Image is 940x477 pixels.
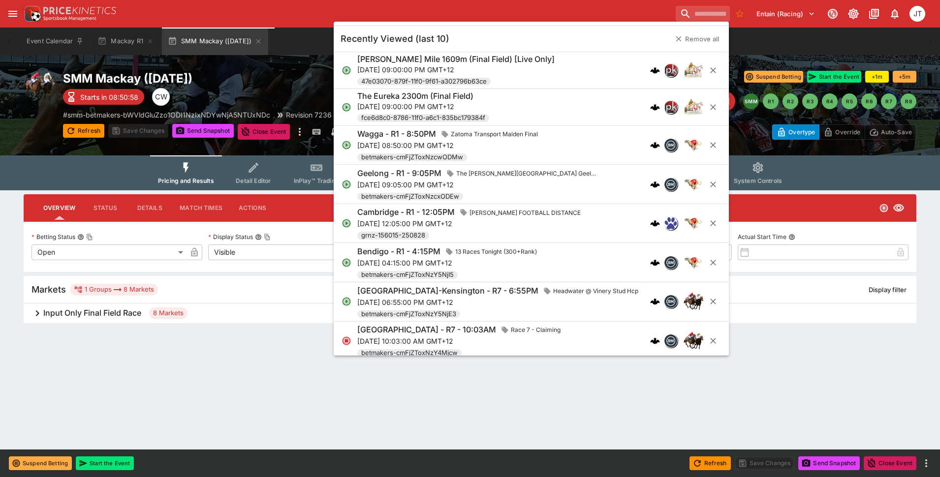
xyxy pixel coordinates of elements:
[342,258,351,268] svg: Open
[294,124,306,140] button: more
[684,60,703,80] img: harness_racing.png
[650,140,660,150] div: cerberus
[879,203,889,213] svg: Open
[650,65,660,75] div: cerberus
[357,325,496,335] h6: [GEOGRAPHIC_DATA] - R7 - 10:03AM
[77,234,84,240] button: Betting StatusCopy To Clipboard
[650,336,660,346] div: cerberus
[63,124,104,138] button: Refresh
[35,196,83,220] button: Overview
[549,286,642,296] span: Headwater @ Vinery Stud Hcp
[684,135,703,155] img: greyhound_racing.png
[357,168,441,179] h6: Geelong - R1 - 9:05PM
[342,65,351,75] svg: Open
[357,231,429,240] span: grnz-156015-250828
[684,213,703,233] img: greyhound_racing.png
[650,140,660,150] img: logo-cerberus.svg
[664,256,678,269] div: betmakers
[357,77,491,87] span: 47e03070-879f-11f0-9f61-a302796b63ce
[357,192,463,202] span: betmakers-cmFjZToxNzcxODEw
[788,234,795,240] button: Actual Start Time
[650,336,660,346] img: logo-cerberus.svg
[650,258,660,268] img: logo-cerberus.svg
[734,177,782,184] span: System Controls
[342,140,351,150] svg: Open
[342,102,351,112] svg: Open
[264,234,271,240] button: Copy To Clipboard
[43,7,116,14] img: PriceKinetics
[208,233,253,241] p: Display Status
[650,218,660,228] img: logo-cerberus.svg
[286,110,332,120] p: Revision 7236
[664,139,677,151] img: betmakers.png
[909,6,925,22] div: Josh Tanner
[901,93,916,109] button: R8
[150,155,790,190] div: Event type filters
[255,234,262,240] button: Display StatusCopy To Clipboard
[650,102,660,112] div: cerberus
[357,246,440,257] h6: Bendigo - R1 - 4:15PM
[92,28,160,55] button: Mackay R1
[162,28,268,55] button: SMM Mackay ([DATE])
[664,295,678,308] div: betmakers
[822,93,838,109] button: R4
[664,334,677,347] img: betmakers.png
[881,93,897,109] button: R7
[357,309,460,319] span: betmakers-cmFjZToxNzY5NjE3
[650,297,660,306] img: logo-cerberus.svg
[664,295,677,308] img: betmakers.png
[357,297,642,307] p: [DATE] 06:55:00 PM GMT+12
[664,217,677,230] img: grnz.png
[864,456,916,470] button: Close Event
[802,93,818,109] button: R3
[684,175,703,194] img: greyhound_racing.png
[783,93,798,109] button: R2
[357,152,467,162] span: betmakers-cmFjZToxNzcwODMw
[772,124,916,140] div: Start From
[664,101,677,114] img: pricekinetics.png
[824,5,842,23] button: Connected to PK
[357,179,602,190] p: [DATE] 09:05:00 PM GMT+12
[863,282,912,298] button: Display filter
[342,179,351,189] svg: Open
[451,247,541,257] span: 13 Races Tonight (300+Rank)
[238,124,290,140] button: Close Event
[357,207,455,217] h6: Cambridge - R1 - 12:05PM
[172,124,234,138] button: Send Snapshot
[149,308,188,318] span: 8 Markets
[664,100,678,114] div: pricekinetics
[83,196,127,220] button: Status
[236,177,271,184] span: Detail Editor
[798,456,860,470] button: Send Snapshot
[357,140,542,150] p: [DATE] 08:50:00 PM GMT+12
[341,33,449,44] h5: Recently Viewed (last 10)
[63,71,490,86] h2: Copy To Clipboard
[907,3,928,25] button: Josh Tanner
[357,258,541,268] p: [DATE] 04:15:00 PM GMT+12
[208,244,363,260] div: Visible
[664,178,677,191] img: betmakers.png
[689,456,731,470] button: Refresh
[74,284,154,296] div: 1 Groups 8 Markets
[684,253,703,272] img: greyhound_racing.png
[357,348,462,358] span: betmakers-cmFjZToxNzY4Mjcw
[4,5,22,23] button: open drawer
[9,456,72,470] button: Suspend Betting
[22,4,41,24] img: PriceKinetics Logo
[24,71,55,102] img: horse_racing.png
[763,93,779,109] button: R1
[43,308,141,318] h6: Input Only Final Field Race
[650,297,660,306] div: cerberus
[63,110,270,120] p: Copy To Clipboard
[732,6,748,22] button: No Bookmarks
[507,325,564,335] span: Race 7 - Claiming
[357,113,489,123] span: fce6d8c0-8786-11f0-a6c1-835bc179384f
[31,233,75,241] p: Betting Status
[807,71,861,83] button: Start the Event
[664,64,677,77] img: pricekinetics.png
[893,202,905,214] svg: Visible
[738,233,786,241] p: Actual Start Time
[80,92,138,102] p: Starts in 08:50:58
[751,6,821,22] button: Select Tenant
[294,177,339,184] span: InPlay™ Trading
